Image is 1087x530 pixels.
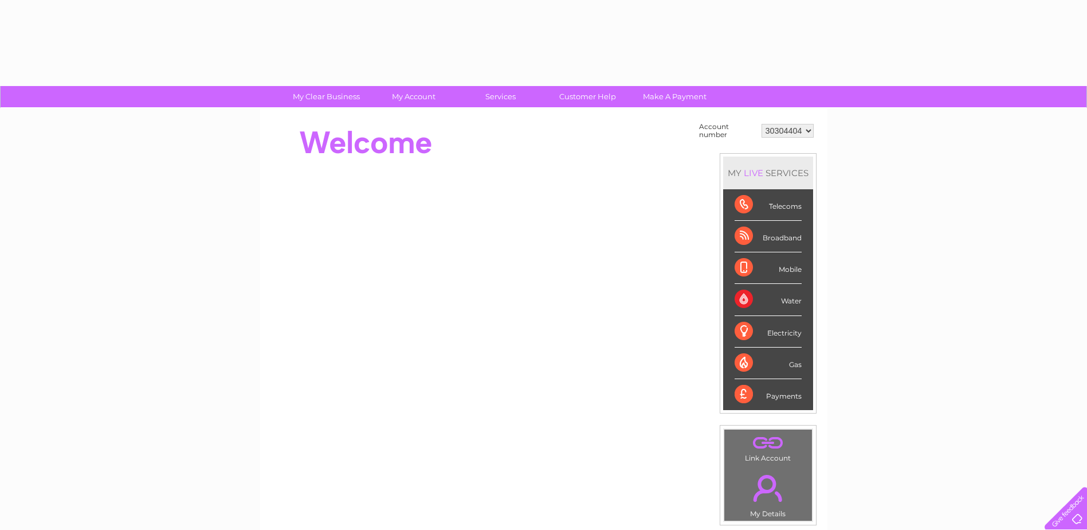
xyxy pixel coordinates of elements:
div: Gas [735,348,802,379]
a: Make A Payment [627,86,722,107]
div: Telecoms [735,189,802,221]
div: Water [735,284,802,315]
td: Account number [696,120,759,142]
div: Payments [735,379,802,410]
td: Link Account [724,429,813,465]
div: Mobile [735,252,802,284]
a: Services [453,86,548,107]
a: Customer Help [540,86,635,107]
td: My Details [724,465,813,521]
a: . [727,432,809,453]
div: LIVE [741,167,766,178]
a: My Account [366,86,461,107]
div: Broadband [735,221,802,252]
a: My Clear Business [279,86,374,107]
a: . [727,468,809,508]
div: Electricity [735,316,802,348]
div: MY SERVICES [723,157,813,189]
